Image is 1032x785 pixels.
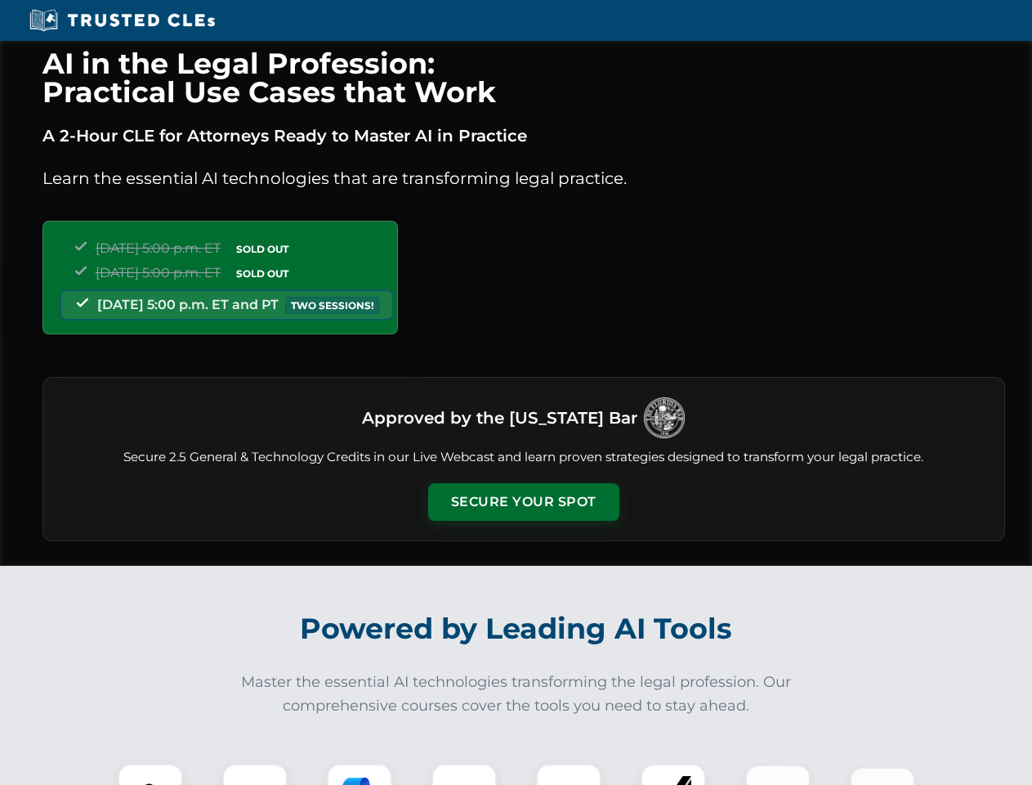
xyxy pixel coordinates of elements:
p: Master the essential AI technologies transforming the legal profession. Our comprehensive courses... [230,671,802,718]
p: A 2-Hour CLE for Attorneys Ready to Master AI in Practice [42,123,1005,149]
p: Learn the essential AI technologies that are transforming legal practice. [42,165,1005,191]
span: [DATE] 5:00 p.m. ET [96,265,221,280]
span: SOLD OUT [230,240,294,258]
h2: Powered by Leading AI Tools [64,600,969,657]
p: Secure 2.5 General & Technology Credits in our Live Webcast and learn proven strategies designed ... [63,448,985,467]
span: SOLD OUT [230,265,294,282]
h1: AI in the Legal Profession: Practical Use Cases that Work [42,49,1005,106]
h3: Approved by the [US_STATE] Bar [362,403,637,433]
img: Logo [644,397,685,438]
img: Trusted CLEs [25,8,220,33]
span: [DATE] 5:00 p.m. ET [96,240,221,256]
button: Secure Your Spot [428,483,619,521]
